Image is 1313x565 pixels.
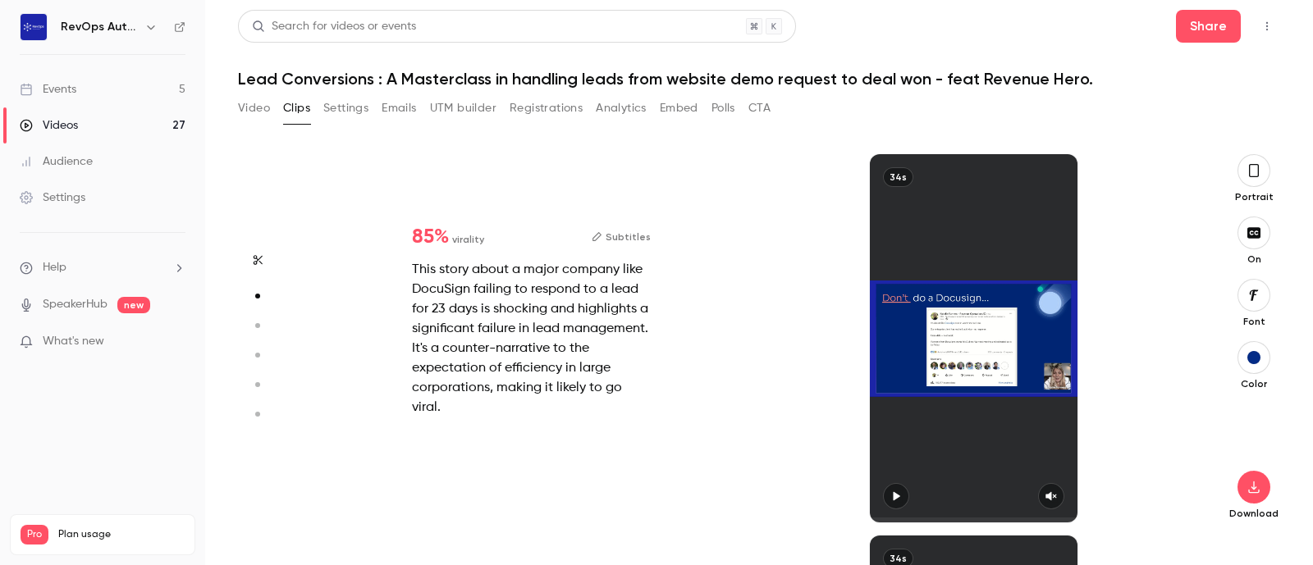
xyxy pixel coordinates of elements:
[382,95,416,121] button: Emails
[21,14,47,40] img: RevOps Automated
[596,95,647,121] button: Analytics
[1228,253,1280,266] p: On
[1228,507,1280,520] p: Download
[1254,13,1280,39] button: Top Bar Actions
[238,95,270,121] button: Video
[711,95,735,121] button: Polls
[117,297,150,313] span: new
[238,69,1280,89] h1: Lead Conversions : A Masterclass in handling leads from website demo request to deal won - feat R...
[510,95,583,121] button: Registrations
[1228,377,1280,390] p: Color
[1228,315,1280,328] p: Font
[58,528,185,541] span: Plan usage
[43,333,104,350] span: What's new
[323,95,368,121] button: Settings
[20,153,93,170] div: Audience
[283,95,310,121] button: Clips
[1176,10,1241,43] button: Share
[252,18,416,35] div: Search for videos or events
[20,117,78,134] div: Videos
[748,95,771,121] button: CTA
[43,259,66,276] span: Help
[592,227,651,247] button: Subtitles
[43,296,108,313] a: SpeakerHub
[20,189,85,206] div: Settings
[166,335,185,349] iframe: Noticeable Trigger
[21,525,48,544] span: Pro
[412,227,449,247] span: 85 %
[430,95,496,121] button: UTM builder
[660,95,698,121] button: Embed
[452,232,484,247] span: virality
[61,19,138,35] h6: RevOps Automated
[20,81,76,98] div: Events
[412,260,651,417] div: This story about a major company like DocuSign failing to respond to a lead for 23 days is shocki...
[1228,190,1280,203] p: Portrait
[20,259,185,276] li: help-dropdown-opener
